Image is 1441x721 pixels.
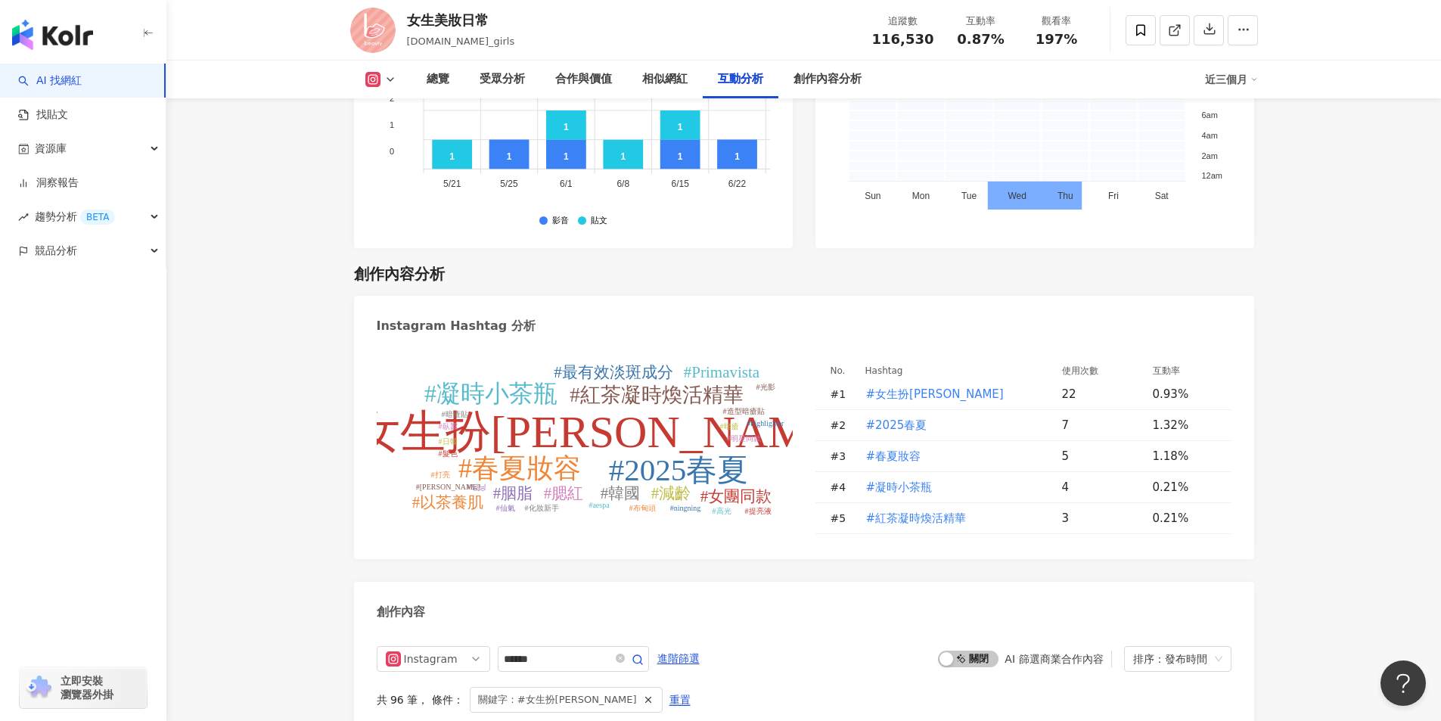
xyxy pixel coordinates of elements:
tspan: #Primavista [683,363,759,381]
img: logo [12,20,93,50]
tspan: Thu [1057,191,1073,201]
tspan: #布甸頭 [629,504,655,512]
button: 重置 [669,688,691,712]
span: 進階篩選 [657,647,700,671]
tspan: #提亮液 [744,507,771,515]
tspan: #明星同款 [726,434,760,443]
div: # 2 [831,417,853,434]
tspan: #打亮 [430,471,449,479]
tspan: #暗瘡貼 [441,410,467,418]
tspan: #臥蠶 [438,422,457,430]
div: # 4 [831,479,853,496]
td: #凝時小茶瓶 [853,472,1050,503]
div: 近三個月 [1205,67,1258,92]
td: 0.21% [1141,472,1231,503]
td: #2025春夏 [853,410,1050,441]
tspan: #胭脂 [492,484,533,502]
a: chrome extension立即安裝 瀏覽器外掛 [20,667,147,708]
tspan: 6/15 [671,179,689,189]
div: 互動率 [952,14,1010,29]
tspan: 5/21 [443,179,461,189]
button: #2025春夏 [865,410,928,440]
span: 197% [1036,32,1078,47]
div: 貼文 [591,216,607,226]
div: 共 96 筆 ， 條件： [377,687,1231,713]
div: 受眾分析 [480,70,525,89]
tspan: Fri [1108,191,1119,201]
td: 0.93% [1141,379,1231,410]
span: #紅茶凝時煥活精華 [866,510,967,527]
tspan: #仙氣 [495,504,514,512]
div: 5 [1062,448,1141,465]
div: 排序：發布時間 [1133,647,1209,671]
div: # 5 [831,510,853,527]
div: 互動分析 [718,70,763,89]
tspan: #ningning [669,504,700,512]
tspan: 6am [1201,110,1217,120]
div: 追蹤數 [872,14,934,29]
tspan: #highlighter [747,419,784,427]
div: 7 [1062,417,1141,434]
div: AI 篩選商業合作內容 [1005,653,1103,665]
tspan: #aespa [589,501,610,509]
tspan: #腮紅 [543,484,583,502]
span: 資源庫 [35,132,67,166]
div: 影音 [552,216,569,226]
div: 22 [1062,386,1141,402]
div: 女生美妝日常 [407,11,515,30]
span: rise [18,212,29,222]
tspan: #春夏妝容 [458,453,581,483]
span: #女生扮[PERSON_NAME] [866,386,1004,402]
tspan: 6/22 [728,179,746,189]
tspan: 0 [390,147,394,156]
span: #春夏妝容 [866,448,921,465]
tspan: Tue [961,191,977,201]
div: BETA [80,210,115,225]
tspan: 5/25 [500,179,518,189]
span: 趨勢分析 [35,200,115,234]
tspan: 8am [1201,90,1217,99]
tspan: #女團同款 [700,487,772,505]
tspan: 6/1 [560,179,573,189]
span: close-circle [616,652,625,667]
div: Instagram [404,647,453,671]
div: 0.93% [1153,386,1216,402]
tspan: #髮色 [438,449,457,458]
span: #2025春夏 [866,417,927,434]
div: 1.32% [1153,417,1216,434]
span: [DOMAIN_NAME]_girls [407,36,515,47]
td: #女生扮靚靚 [853,379,1050,410]
tspan: #日韓 [438,437,457,446]
span: 116,530 [872,31,934,47]
button: #女生扮[PERSON_NAME] [865,379,1005,409]
tspan: Sat [1154,191,1169,201]
th: 使用次數 [1050,362,1141,379]
tspan: #高光 [712,507,731,515]
td: 0.21% [1141,503,1231,534]
div: Instagram Hashtag 分析 [377,318,536,334]
div: 總覽 [427,70,449,89]
div: 創作內容 [377,604,425,620]
tspan: #紅茶凝時煥活精華 [570,384,744,406]
div: 創作內容分析 [793,70,862,89]
tspan: #化妝新手 [524,504,558,512]
span: 重置 [669,688,691,713]
tspan: 4am [1201,131,1217,140]
td: 1.32% [1141,410,1231,441]
div: 0.21% [1153,510,1216,527]
button: #春夏妝容 [865,441,922,471]
span: 立即安裝 瀏覽器外掛 [61,674,113,701]
tspan: #光影 [756,383,775,391]
tspan: #造型暗瘡貼 [722,407,764,415]
div: 4 [1062,479,1141,496]
div: 0.21% [1153,479,1216,496]
div: 3 [1062,510,1141,527]
span: 關鍵字：#女生扮[PERSON_NAME] [478,691,637,708]
img: chrome extension [24,676,54,700]
th: Hashtag [853,362,1050,379]
tspan: 2 [390,94,394,103]
tspan: 6/8 [616,179,629,189]
tspan: #凝時小茶瓶 [424,380,557,407]
tspan: Wed [1008,191,1026,201]
div: 相似網紅 [642,70,688,89]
